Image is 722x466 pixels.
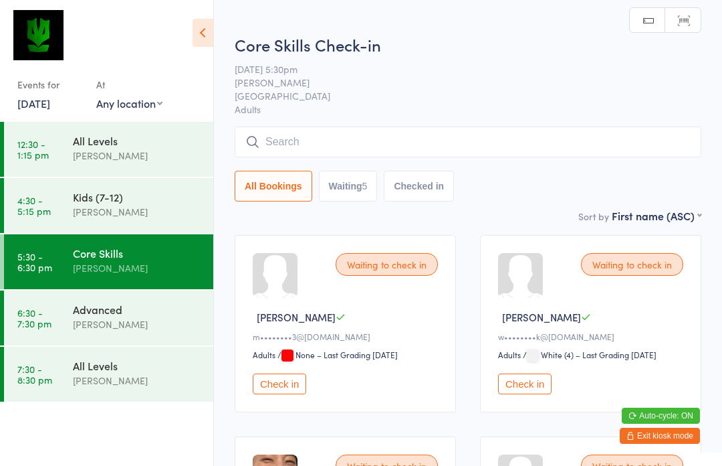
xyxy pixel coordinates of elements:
[17,195,51,216] time: 4:30 - 5:15 pm
[277,349,398,360] span: / None – Last Grading [DATE]
[620,428,700,444] button: Exit kiosk mode
[362,181,368,191] div: 5
[235,76,681,89] span: [PERSON_NAME]
[319,171,378,202] button: Waiting5
[4,178,213,233] a: 4:30 -5:15 pmKids (7-12)[PERSON_NAME]
[73,373,202,388] div: [PERSON_NAME]
[253,331,442,342] div: m••••••••3@[DOMAIN_NAME]
[253,374,306,394] button: Check in
[502,310,581,324] span: [PERSON_NAME]
[4,291,213,345] a: 6:30 -7:30 pmAdvanced[PERSON_NAME]
[235,127,701,157] input: Search
[96,96,162,110] div: Any location
[235,89,681,102] span: [GEOGRAPHIC_DATA]
[13,10,64,60] img: Krav Maga Defence Institute
[17,251,52,273] time: 5:30 - 6:30 pm
[253,349,275,360] div: Adults
[4,234,213,289] a: 5:30 -6:30 pmCore Skills[PERSON_NAME]
[336,253,438,276] div: Waiting to check in
[498,374,552,394] button: Check in
[73,302,202,317] div: Advanced
[235,102,701,116] span: Adults
[96,74,162,96] div: At
[17,139,49,160] time: 12:30 - 1:15 pm
[17,307,51,329] time: 6:30 - 7:30 pm
[17,364,52,385] time: 7:30 - 8:30 pm
[73,317,202,332] div: [PERSON_NAME]
[17,96,50,110] a: [DATE]
[17,74,83,96] div: Events for
[612,208,701,223] div: First name (ASC)
[498,331,687,342] div: w••••••••k@[DOMAIN_NAME]
[523,349,656,360] span: / White (4) – Last Grading [DATE]
[73,189,202,204] div: Kids (7-12)
[384,171,454,202] button: Checked in
[235,171,312,202] button: All Bookings
[73,148,202,163] div: [PERSON_NAME]
[73,246,202,260] div: Core Skills
[235,33,701,56] h2: Core Skills Check-in
[4,347,213,402] a: 7:30 -8:30 pmAll Levels[PERSON_NAME]
[235,62,681,76] span: [DATE] 5:30pm
[257,310,336,324] span: [PERSON_NAME]
[622,408,700,424] button: Auto-cycle: ON
[498,349,521,360] div: Adults
[73,204,202,220] div: [PERSON_NAME]
[4,122,213,177] a: 12:30 -1:15 pmAll Levels[PERSON_NAME]
[73,358,202,373] div: All Levels
[581,253,683,276] div: Waiting to check in
[73,260,202,276] div: [PERSON_NAME]
[73,133,202,148] div: All Levels
[578,210,609,223] label: Sort by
